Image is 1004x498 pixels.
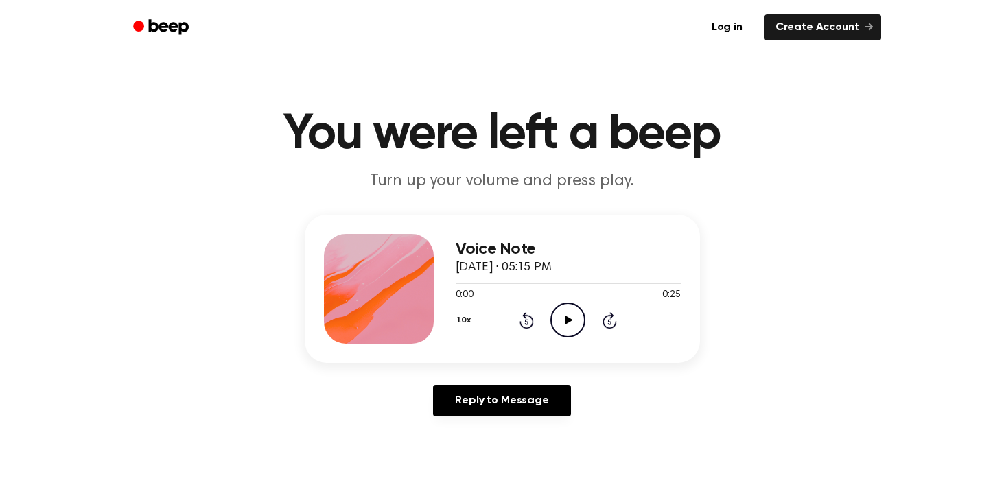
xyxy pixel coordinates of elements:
[124,14,201,41] a: Beep
[456,288,474,303] span: 0:00
[239,170,766,193] p: Turn up your volume and press play.
[456,261,552,274] span: [DATE] · 05:15 PM
[433,385,570,416] a: Reply to Message
[456,240,681,259] h3: Voice Note
[456,309,476,332] button: 1.0x
[662,288,680,303] span: 0:25
[764,14,881,40] a: Create Account
[151,110,854,159] h1: You were left a beep
[698,12,756,43] a: Log in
